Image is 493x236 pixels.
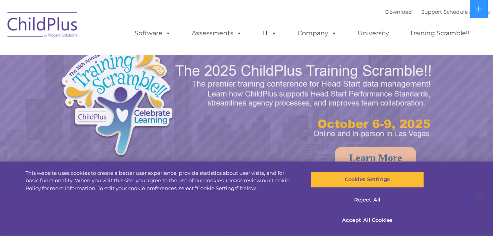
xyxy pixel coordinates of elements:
div: This website uses cookies to create a better user experience, provide statistics about user visit... [25,169,296,192]
a: University [350,25,397,41]
a: Training Scramble!! [402,25,477,41]
a: Schedule A Demo [444,9,490,15]
button: Close [472,189,489,207]
button: Reject All [311,192,424,208]
a: Learn More [335,147,416,169]
button: Cookies Settings [311,171,424,188]
a: Software [127,25,179,41]
img: ChildPlus by Procare Solutions [4,6,82,45]
a: Assessments [184,25,250,41]
button: Accept All Cookies [311,212,424,228]
a: Support [421,9,442,15]
a: Download [385,9,412,15]
font: | [385,9,490,15]
a: IT [255,25,285,41]
a: Company [290,25,345,41]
